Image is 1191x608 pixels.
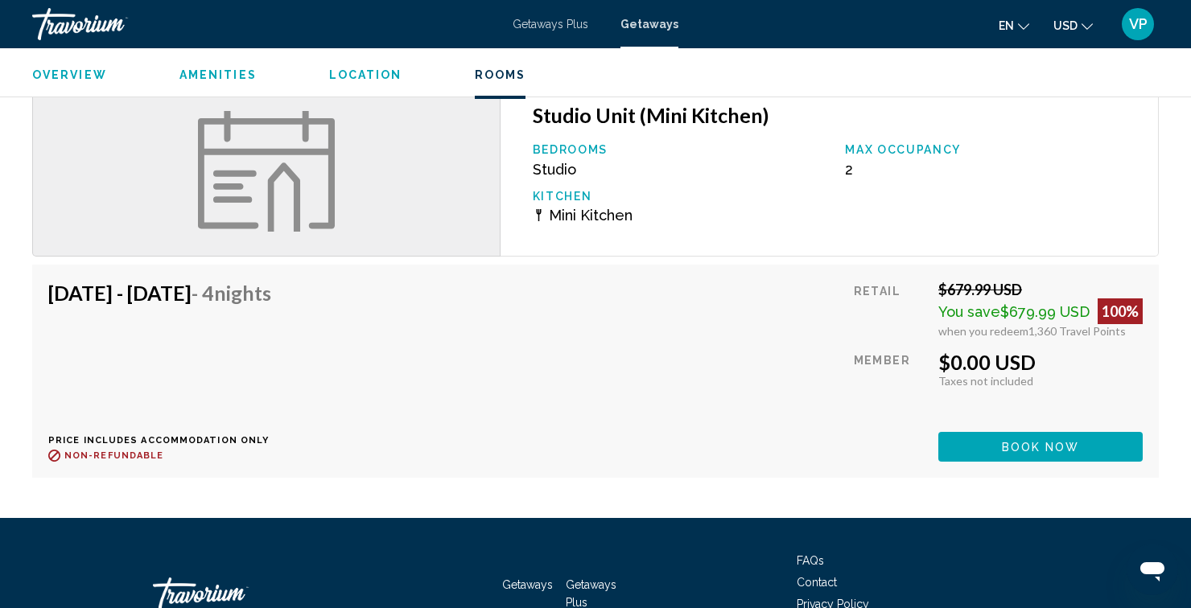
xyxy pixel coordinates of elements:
[854,281,926,338] div: Retail
[1053,19,1078,32] span: USD
[329,68,402,81] span: Location
[1127,544,1178,595] iframe: Кнопка запуска окна обмена сообщениями
[475,68,526,82] button: Rooms
[620,18,678,31] a: Getaways
[32,8,497,40] a: Travorium
[854,350,926,420] div: Member
[938,432,1143,462] button: Book now
[938,324,1028,338] span: when you redeem
[845,143,1142,156] p: Max Occupancy
[533,190,830,203] p: Kitchen
[999,14,1029,37] button: Change language
[64,450,163,461] span: Non-refundable
[1028,324,1126,338] span: 1,360 Travel Points
[1098,298,1143,324] div: 100%
[938,281,1143,298] div: $679.99 USD
[938,303,1000,320] span: You save
[797,576,837,589] a: Contact
[214,281,271,305] span: Nights
[475,68,526,81] span: Rooms
[48,281,271,305] h4: [DATE] - [DATE]
[533,143,830,156] p: Bedrooms
[938,374,1033,388] span: Taxes not included
[797,554,824,567] a: FAQs
[999,19,1014,32] span: en
[549,207,633,224] span: Mini Kitchen
[938,350,1143,374] div: $0.00 USD
[32,68,107,81] span: Overview
[179,68,257,82] button: Amenities
[329,68,402,82] button: Location
[32,68,107,82] button: Overview
[533,161,576,178] span: Studio
[1129,16,1148,32] span: VP
[1002,441,1080,454] span: Book now
[1000,303,1090,320] span: $679.99 USD
[845,161,853,178] span: 2
[1117,7,1159,41] button: User Menu
[198,111,335,232] img: week.svg
[48,435,283,446] p: Price includes accommodation only
[513,18,588,31] a: Getaways Plus
[192,281,271,305] span: - 4
[1053,14,1093,37] button: Change currency
[179,68,257,81] span: Amenities
[502,578,553,591] a: Getaways
[533,103,1142,127] h3: Studio Unit (Mini Kitchen)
